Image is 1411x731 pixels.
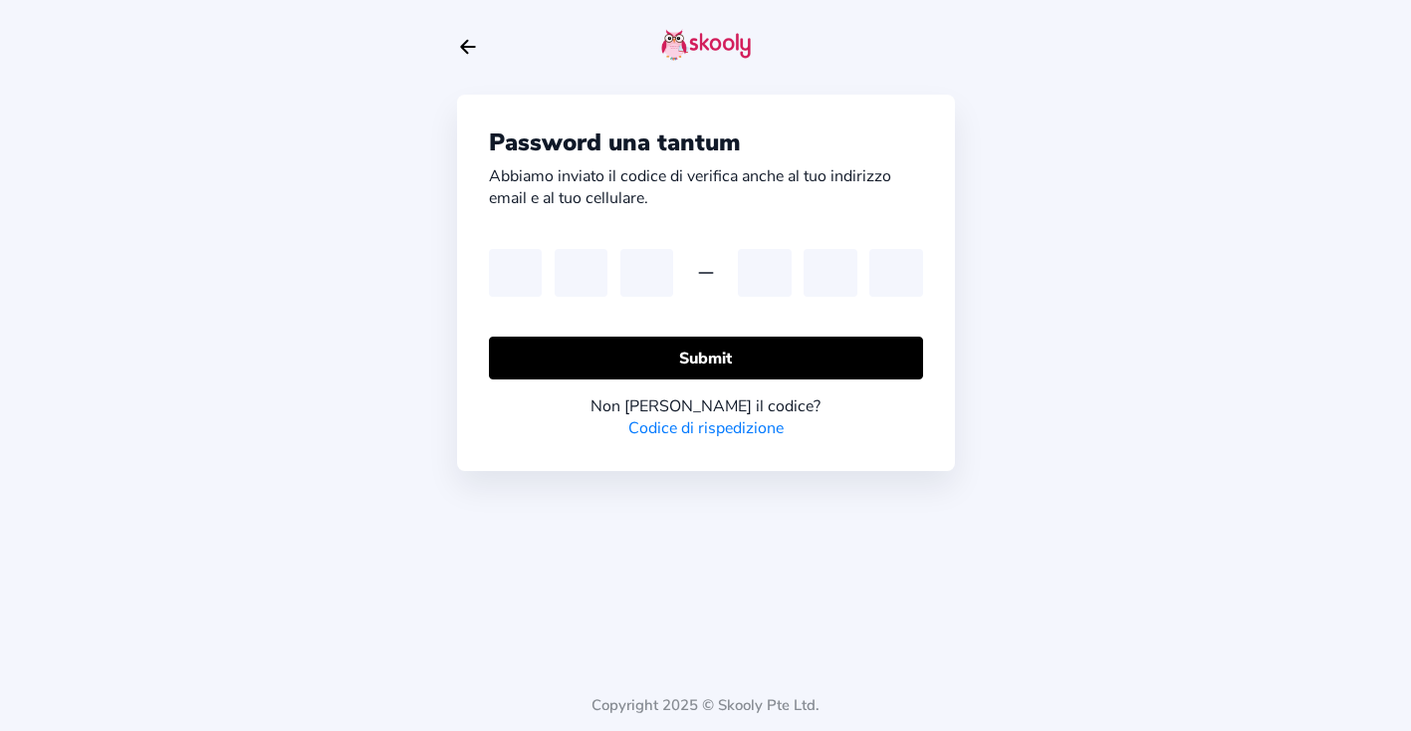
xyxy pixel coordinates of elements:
div: Non [PERSON_NAME] il codice? [489,395,923,417]
div: Abbiamo inviato il codice di verifica anche al tuo indirizzo email e al tuo cellulare. [489,165,923,209]
button: Submit [489,337,923,379]
button: arrow back outline [457,36,479,58]
div: Password una tantum [489,126,923,158]
a: Codice di rispedizione [628,417,784,439]
ion-icon: remove outline [694,261,718,285]
img: skooly-logo.png [661,29,751,61]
